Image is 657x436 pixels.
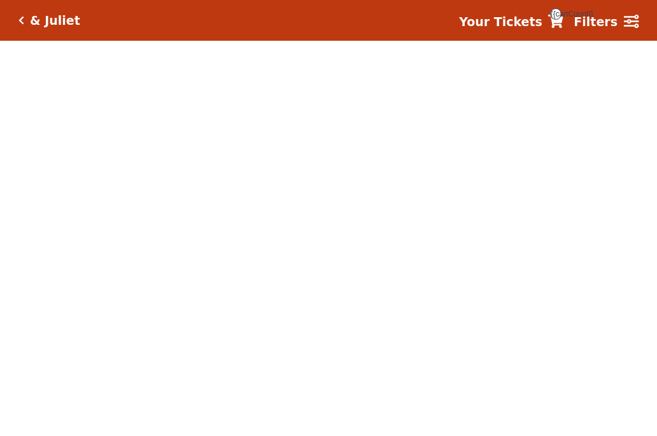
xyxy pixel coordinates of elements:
[459,15,542,29] strong: Your Tickets
[30,13,80,28] h5: & Juliet
[574,13,639,31] a: Filters
[574,15,618,29] strong: Filters
[18,16,24,25] a: Click here to go back to filters
[459,13,563,31] a: Your Tickets {{cartCount}}
[550,8,562,20] span: {{cartCount}}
